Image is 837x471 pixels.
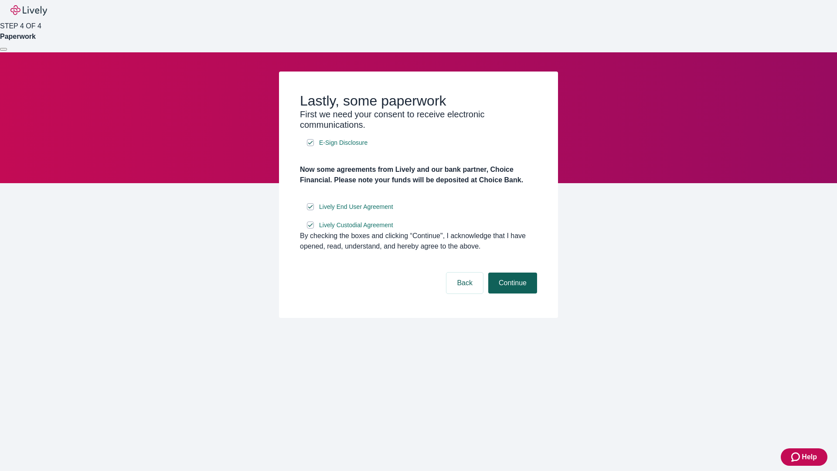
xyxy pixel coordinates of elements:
img: Lively [10,5,47,16]
a: e-sign disclosure document [317,201,395,212]
span: Help [802,452,817,462]
span: E-Sign Disclosure [319,138,367,147]
h2: Lastly, some paperwork [300,92,537,109]
button: Continue [488,273,537,294]
span: Lively End User Agreement [319,202,393,212]
div: By checking the boxes and clicking “Continue", I acknowledge that I have opened, read, understand... [300,231,537,252]
svg: Zendesk support icon [791,452,802,462]
span: Lively Custodial Agreement [319,221,393,230]
button: Zendesk support iconHelp [781,448,827,466]
button: Back [446,273,483,294]
a: e-sign disclosure document [317,137,369,148]
h4: Now some agreements from Lively and our bank partner, Choice Financial. Please note your funds wi... [300,164,537,185]
a: e-sign disclosure document [317,220,395,231]
h3: First we need your consent to receive electronic communications. [300,109,537,130]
